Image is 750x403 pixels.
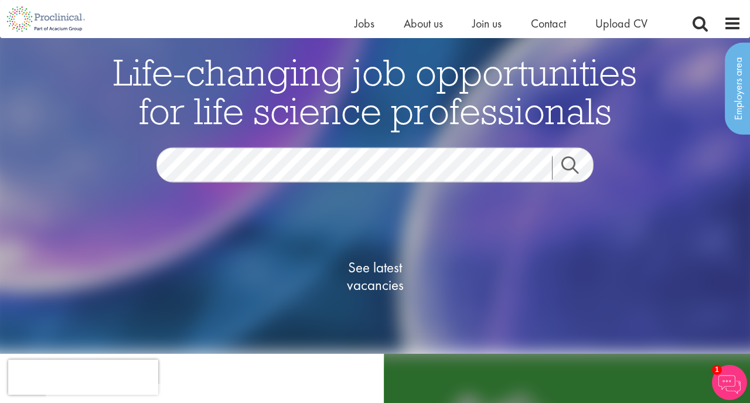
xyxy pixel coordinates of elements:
[712,365,747,400] img: Chatbot
[316,259,434,294] span: See latest vacancies
[354,16,374,31] a: Jobs
[531,16,566,31] a: Contact
[595,16,647,31] a: Upload CV
[8,360,158,395] iframe: reCAPTCHA
[712,365,722,375] span: 1
[404,16,443,31] a: About us
[552,156,602,180] a: Job search submit button
[316,212,434,341] a: See latestvacancies
[472,16,502,31] a: Join us
[113,49,637,134] span: Life-changing job opportunities for life science professionals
